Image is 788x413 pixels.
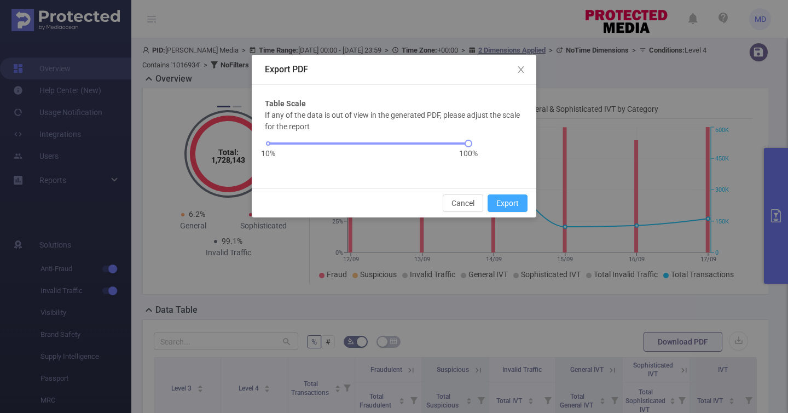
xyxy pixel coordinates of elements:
[488,194,528,212] button: Export
[265,64,523,76] div: Export PDF
[265,98,306,110] b: Table Scale
[261,148,275,159] span: 10%
[506,55,536,85] button: Close
[517,65,525,74] i: icon: close
[265,110,523,133] p: If any of the data is out of view in the generated PDF, please adjust the scale for the report
[459,148,478,159] span: 100%
[443,194,483,212] button: Cancel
